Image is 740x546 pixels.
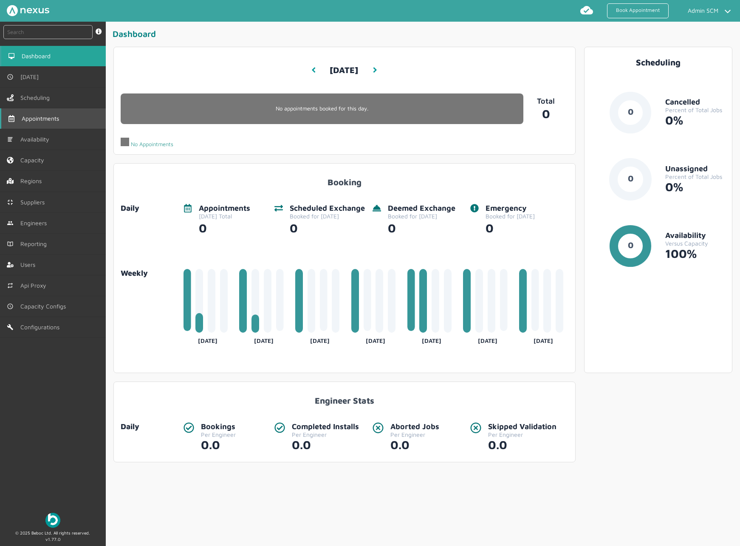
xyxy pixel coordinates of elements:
[20,282,50,289] span: Api Proxy
[488,422,556,431] div: Skipped Validation
[488,438,556,452] div: 0.0
[22,53,54,59] span: Dashboard
[390,422,439,431] div: Aborted Jobs
[388,220,455,235] div: 0
[121,170,568,187] div: Booking
[121,389,568,405] div: Engineer Stats
[20,303,69,310] span: Capacity Configs
[591,91,725,147] a: 0CancelledPercent of Total Jobs0%
[665,180,725,194] div: 0%
[7,178,14,184] img: regions.left-menu.svg
[199,204,250,213] div: Appointments
[292,438,359,452] div: 0.0
[390,431,439,438] div: Per Engineer
[627,240,633,250] text: 0
[201,431,236,438] div: Per Engineer
[7,94,14,101] img: scheduling-left-menu.svg
[665,240,725,247] div: Versus Capacity
[665,113,725,127] div: 0%
[7,199,14,206] img: md-contract.svg
[607,3,669,18] a: Book Appointment
[292,431,359,438] div: Per Engineer
[121,105,523,112] p: No appointments booked for this day.
[292,422,359,431] div: Completed Installs
[290,220,365,235] div: 0
[20,94,53,101] span: Scheduling
[665,231,725,240] div: Availability
[388,204,455,213] div: Deemed Exchange
[7,282,14,289] img: md-repeat.svg
[20,178,45,184] span: Regions
[665,173,725,180] div: Percent of Total Jobs
[121,422,177,431] div: Daily
[390,438,439,452] div: 0.0
[20,157,48,164] span: Capacity
[627,173,633,183] text: 0
[523,105,568,121] a: 0
[20,240,50,247] span: Reporting
[7,261,14,268] img: user-left-menu.svg
[20,324,63,331] span: Configurations
[121,269,177,278] a: Weekly
[330,59,358,82] h3: [DATE]
[580,3,593,17] img: md-cloud-done.svg
[201,422,236,431] div: Bookings
[486,213,535,220] div: Booked for [DATE]
[290,204,365,213] div: Scheduled Exchange
[121,138,173,147] div: No Appointments
[523,97,568,106] p: Total
[7,136,14,143] img: md-list.svg
[7,5,49,16] img: Nexus
[239,334,288,344] div: [DATE]
[22,115,62,122] span: Appointments
[290,213,365,220] div: Booked for [DATE]
[8,115,15,122] img: appointments-left-menu.svg
[463,334,512,344] div: [DATE]
[388,213,455,220] div: Booked for [DATE]
[295,334,344,344] div: [DATE]
[201,438,236,452] div: 0.0
[488,431,556,438] div: Per Engineer
[591,57,725,67] div: Scheduling
[199,220,250,235] div: 0
[665,247,725,260] div: 100%
[199,213,250,220] div: [DATE] Total
[7,303,14,310] img: md-time.svg
[121,204,177,213] div: Daily
[519,334,568,344] div: [DATE]
[7,74,14,80] img: md-time.svg
[20,220,50,226] span: Engineers
[45,513,60,528] img: Beboc Logo
[3,25,93,39] input: Search by: Ref, PostCode, MPAN, MPRN, Account, Customer
[20,136,53,143] span: Availability
[20,74,42,80] span: [DATE]
[7,240,14,247] img: md-book.svg
[665,98,725,107] div: Cancelled
[486,220,535,235] div: 0
[7,324,14,331] img: md-build.svg
[486,204,535,213] div: Emergency
[407,334,456,344] div: [DATE]
[20,199,48,206] span: Suppliers
[8,53,15,59] img: md-desktop.svg
[7,220,14,226] img: md-people.svg
[627,107,633,116] text: 0
[665,164,725,173] div: Unassigned
[665,107,725,113] div: Percent of Total Jobs
[7,157,14,164] img: capacity-left-menu.svg
[113,28,737,42] div: Dashboard
[20,261,39,268] span: Users
[351,334,400,344] div: [DATE]
[184,334,232,344] div: [DATE]
[591,158,725,214] a: 0UnassignedPercent of Total Jobs0%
